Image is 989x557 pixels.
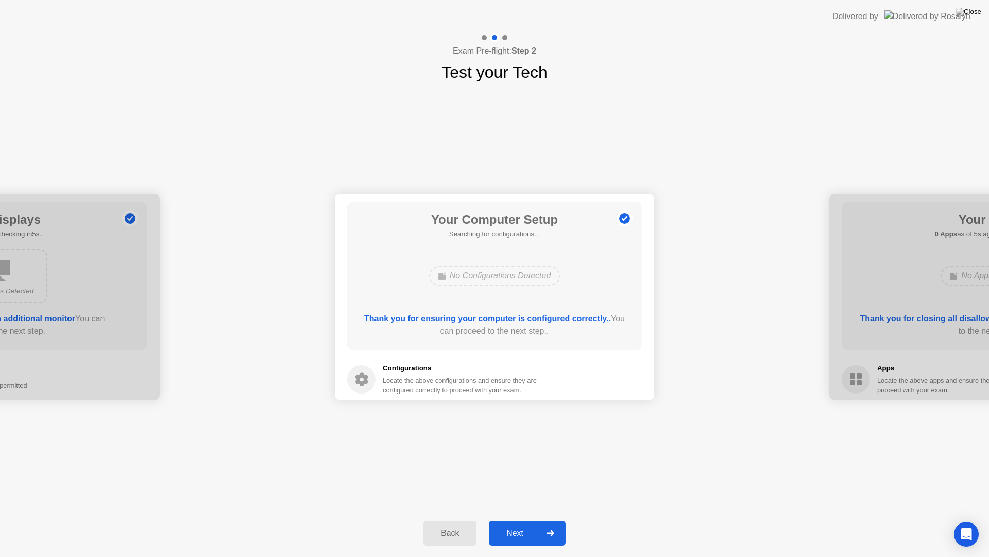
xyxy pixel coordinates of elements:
[511,46,536,55] b: Step 2
[453,45,536,57] h4: Exam Pre-flight:
[954,522,979,547] div: Open Intercom Messenger
[956,8,981,16] img: Close
[431,210,558,229] h1: Your Computer Setup
[431,229,558,239] h5: Searching for configurations...
[884,10,970,22] img: Delivered by Rosalyn
[429,266,560,286] div: No Configurations Detected
[362,313,627,337] div: You can proceed to the next step..
[423,521,476,546] button: Back
[364,314,611,323] b: Thank you for ensuring your computer is configured correctly..
[383,375,539,395] div: Locate the above configurations and ensure they are configured correctly to proceed with your exam.
[441,60,548,85] h1: Test your Tech
[427,529,473,538] div: Back
[492,529,538,538] div: Next
[489,521,566,546] button: Next
[383,363,539,373] h5: Configurations
[832,10,878,23] div: Delivered by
